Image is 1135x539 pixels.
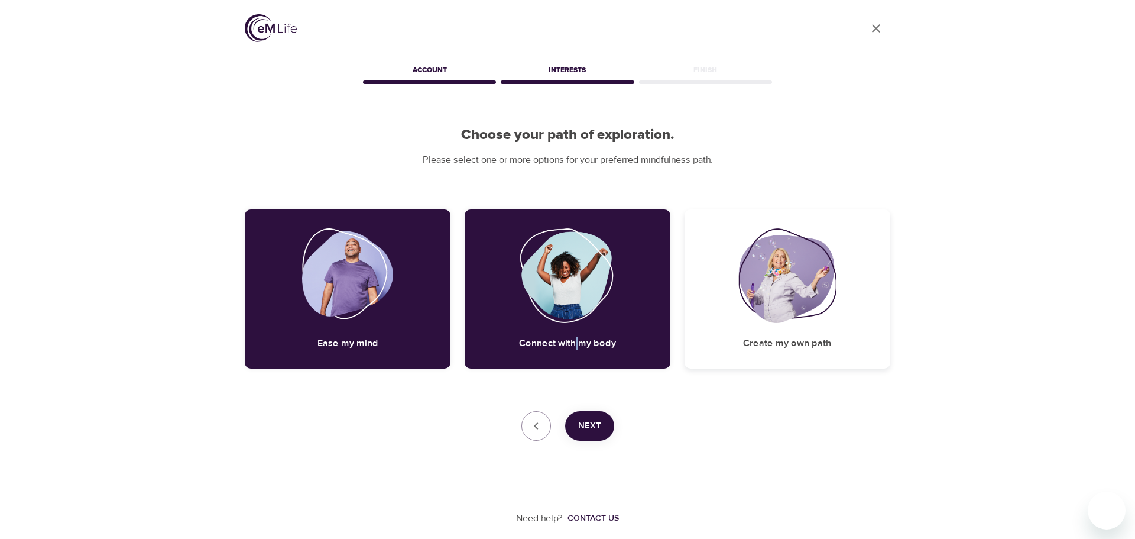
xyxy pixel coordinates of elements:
a: close [862,14,890,43]
img: Connect with my body [520,228,615,323]
h5: Connect with my body [519,337,616,350]
p: Need help? [516,512,563,525]
div: Ease my mindEase my mind [245,209,450,369]
h2: Choose your path of exploration. [245,127,890,144]
a: Contact us [563,512,619,524]
iframe: Button to launch messaging window [1088,492,1126,530]
img: Create my own path [738,228,836,323]
h5: Ease my mind [317,337,378,350]
div: Connect with my bodyConnect with my body [465,209,670,369]
p: Please select one or more options for your preferred mindfulness path. [245,153,890,167]
img: logo [245,14,297,42]
span: Next [578,418,601,434]
img: Ease my mind [302,228,394,323]
div: Create my own pathCreate my own path [685,209,890,369]
h5: Create my own path [743,337,831,350]
div: Contact us [567,512,619,524]
button: Next [565,411,614,441]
